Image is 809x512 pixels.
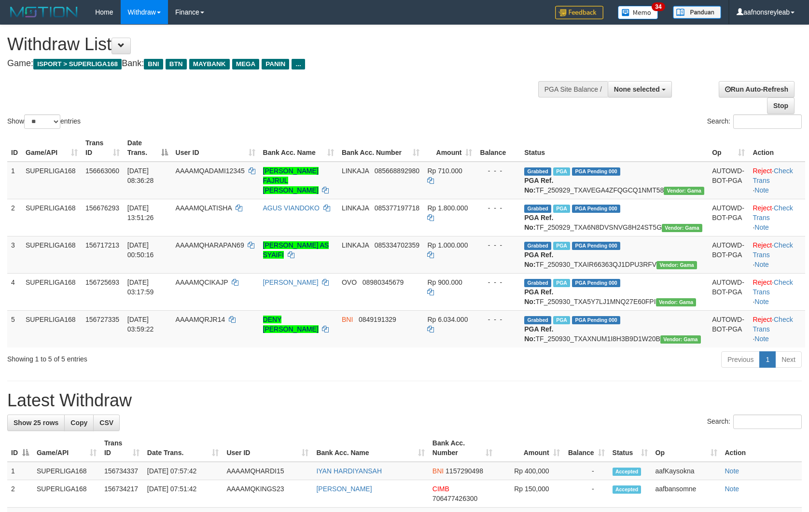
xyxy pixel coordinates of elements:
a: 1 [759,351,776,368]
span: BNI [432,467,444,475]
span: AAAAMQCIKAJP [176,278,228,286]
td: SUPERLIGA168 [33,462,100,480]
a: [PERSON_NAME] FAJRUL [PERSON_NAME] [263,167,319,194]
span: Copy 706477426300 to clipboard [432,495,477,502]
span: PGA Pending [572,279,620,287]
a: CSV [93,415,120,431]
td: SUPERLIGA168 [22,236,82,273]
td: AUTOWD-BOT-PGA [708,199,749,236]
td: SUPERLIGA168 [22,162,82,199]
div: - - - [480,277,516,287]
th: Op: activate to sort column ascending [652,434,721,462]
a: Check Trans [753,241,793,259]
td: TF_250930_TXA5Y7LJ1MNQ27E60FPI [520,273,708,310]
b: PGA Ref. No: [524,325,553,343]
a: IYAN HARDIYANSAH [316,467,382,475]
span: Marked by aafchhiseyha [553,167,570,176]
span: Copy 08980345679 to clipboard [363,278,404,286]
span: 156725693 [85,278,119,286]
td: TF_250929_TXAVEGA4ZFQGCQ1NMT58 [520,162,708,199]
td: 5 [7,310,22,347]
span: AAAAMQLATISHA [176,204,232,212]
h1: Latest Withdraw [7,391,802,410]
span: ISPORT > SUPERLIGA168 [33,59,122,69]
a: Copy [64,415,94,431]
td: AUTOWD-BOT-PGA [708,162,749,199]
span: Grabbed [524,205,551,213]
span: 156663060 [85,167,119,175]
th: Amount: activate to sort column ascending [496,434,564,462]
span: ... [292,59,305,69]
td: SUPERLIGA168 [22,199,82,236]
span: Copy 0849191329 to clipboard [359,316,396,323]
td: · · [749,236,805,273]
td: 1 [7,462,33,480]
a: Reject [753,204,772,212]
a: Check Trans [753,278,793,296]
td: AUTOWD-BOT-PGA [708,273,749,310]
span: PGA Pending [572,242,620,250]
span: Rp 1.800.000 [427,204,468,212]
a: [PERSON_NAME] [316,485,372,493]
td: SUPERLIGA168 [22,273,82,310]
span: None selected [614,85,660,93]
span: Grabbed [524,167,551,176]
span: Vendor URL: https://trx31.1velocity.biz [660,335,701,344]
a: Note [754,186,769,194]
span: BNI [342,316,353,323]
div: PGA Site Balance / [538,81,608,97]
span: Copy 085334702359 to clipboard [375,241,419,249]
span: Marked by aafsoycanthlai [553,205,570,213]
span: 156676293 [85,204,119,212]
td: · · [749,273,805,310]
span: LINKAJA [342,167,369,175]
th: Status: activate to sort column ascending [609,434,652,462]
label: Search: [707,114,802,129]
span: 34 [652,2,665,11]
span: [DATE] 00:50:16 [127,241,154,259]
a: Note [754,223,769,231]
img: MOTION_logo.png [7,5,81,19]
span: Grabbed [524,316,551,324]
div: - - - [480,203,516,213]
th: Bank Acc. Name: activate to sort column ascending [312,434,428,462]
div: - - - [480,166,516,176]
td: AAAAMQHARDI15 [223,462,312,480]
td: 2 [7,480,33,508]
span: Accepted [613,468,642,476]
span: [DATE] 03:59:22 [127,316,154,333]
b: PGA Ref. No: [524,288,553,305]
a: Reject [753,316,772,323]
th: Game/API: activate to sort column ascending [33,434,100,462]
span: PGA Pending [572,316,620,324]
img: Feedback.jpg [555,6,603,19]
th: ID: activate to sort column descending [7,434,33,462]
th: Bank Acc. Number: activate to sort column ascending [429,434,496,462]
th: Bank Acc. Name: activate to sort column ascending [259,134,338,162]
td: Rp 150,000 [496,480,564,508]
a: Note [725,467,739,475]
td: - [564,480,609,508]
td: · · [749,199,805,236]
a: Reject [753,241,772,249]
span: Accepted [613,485,642,494]
span: Copy 1157290498 to clipboard [446,467,483,475]
td: TF_250929_TXA6N8DVSNVG8H24ST5G [520,199,708,236]
a: [PERSON_NAME] [263,278,319,286]
span: 156717213 [85,241,119,249]
th: Amount: activate to sort column ascending [423,134,476,162]
span: AAAAMQHARAPAN69 [176,241,244,249]
th: Balance [476,134,520,162]
td: 3 [7,236,22,273]
span: Rp 6.034.000 [427,316,468,323]
input: Search: [733,114,802,129]
span: Copy [70,419,87,427]
a: Check Trans [753,316,793,333]
b: PGA Ref. No: [524,177,553,194]
h1: Withdraw List [7,35,530,54]
label: Show entries [7,114,81,129]
span: MAYBANK [189,59,230,69]
span: LINKAJA [342,241,369,249]
th: Trans ID: activate to sort column ascending [82,134,124,162]
a: Next [775,351,802,368]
